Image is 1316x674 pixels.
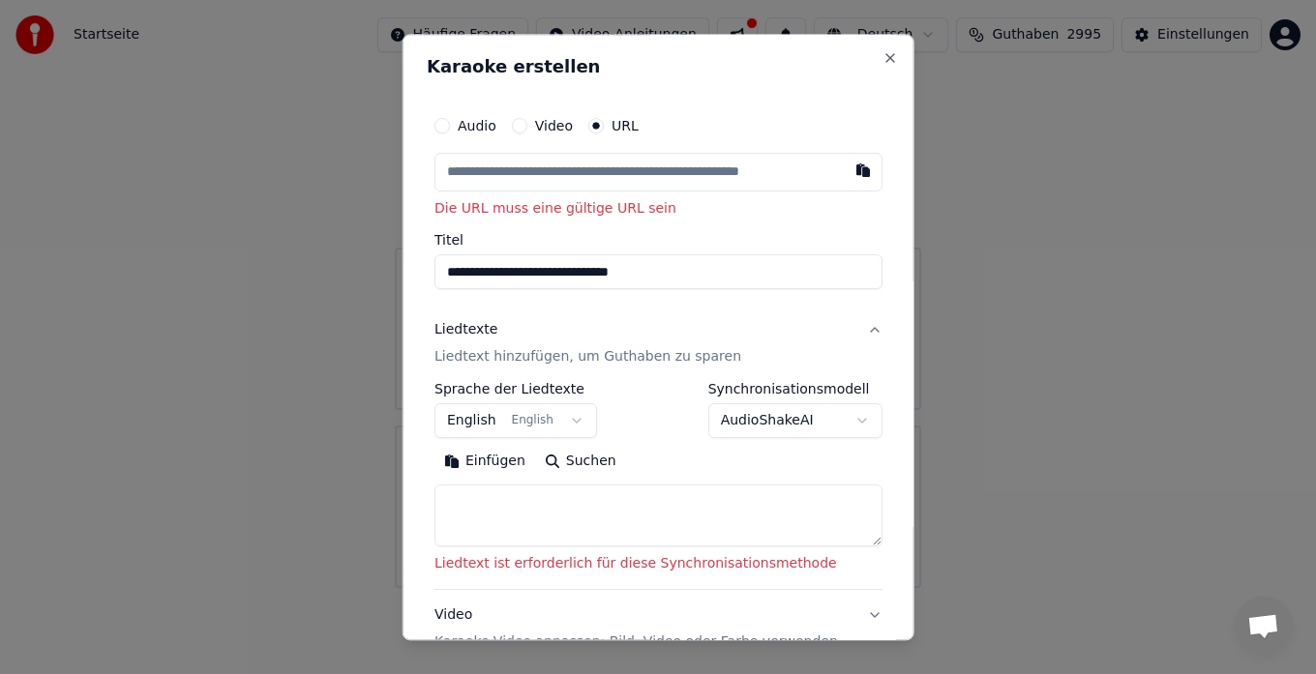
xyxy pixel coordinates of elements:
label: Sprache der Liedtexte [434,383,597,396]
p: Die URL muss eine gültige URL sein [434,199,882,219]
button: LiedtexteLiedtext hinzufügen, um Guthaben zu sparen [434,306,882,383]
div: LiedtexteLiedtext hinzufügen, um Guthaben zu sparen [434,383,882,590]
label: Audio [458,119,496,132]
div: Video [434,606,838,653]
label: Titel [434,234,882,248]
p: Liedtext hinzufügen, um Guthaben zu sparen [434,348,741,367]
div: Liedtexte [434,321,497,340]
p: Liedtext ist erforderlich für diese Synchronisationsmethode [434,555,882,574]
label: Synchronisationsmodell [707,383,882,396]
label: Video [534,119,572,132]
label: URL [612,119,639,132]
button: VideoKaraoke-Video anpassen: Bild, Video oder Farbe verwenden [434,591,882,668]
p: Karaoke-Video anpassen: Bild, Video oder Farbe verwenden [434,633,838,653]
button: Suchen [534,447,625,478]
h2: Karaoke erstellen [427,58,890,75]
button: Einfügen [434,447,535,478]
